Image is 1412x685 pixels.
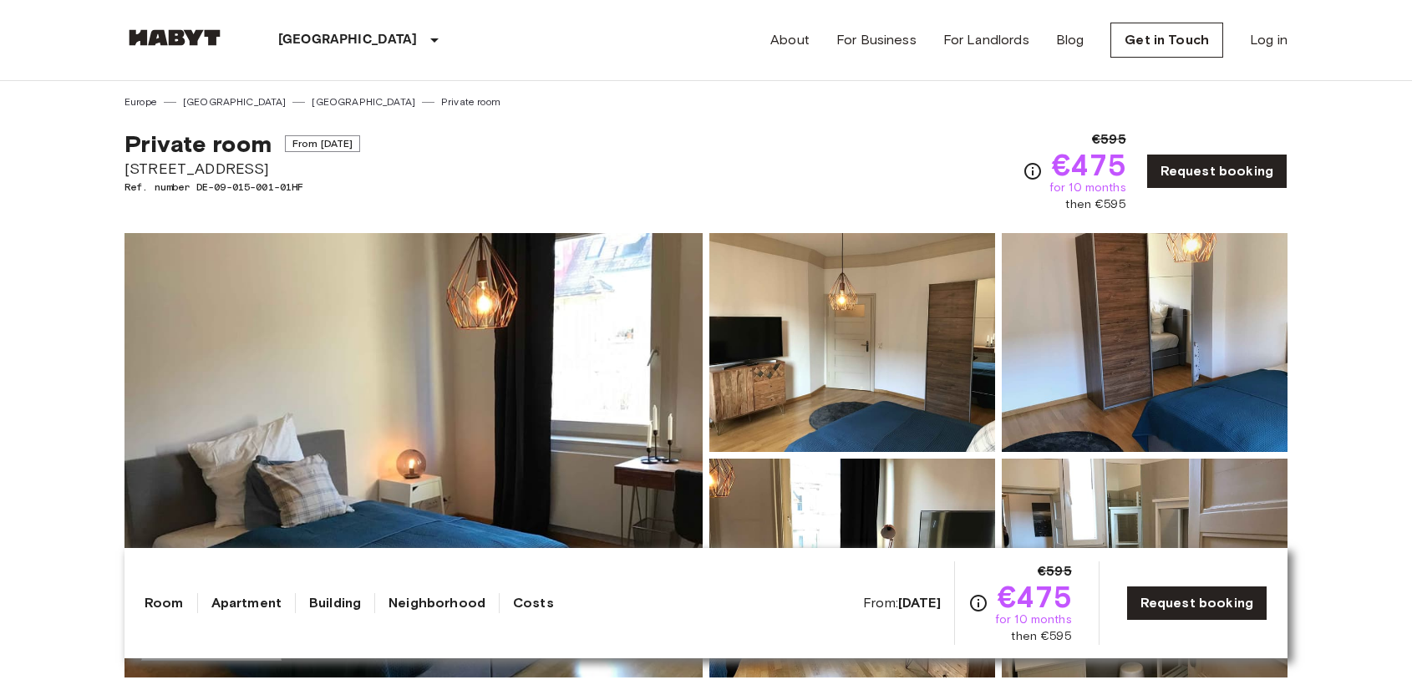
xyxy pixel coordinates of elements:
[898,595,941,611] b: [DATE]
[441,94,500,109] a: Private room
[1110,23,1223,58] a: Get in Touch
[124,233,703,677] img: Marketing picture of unit DE-09-015-001-01HF
[995,611,1072,628] span: for 10 months
[278,30,418,50] p: [GEOGRAPHIC_DATA]
[145,593,184,613] a: Room
[285,135,361,152] span: From [DATE]
[124,129,272,158] span: Private room
[1002,459,1288,677] img: Picture of unit DE-09-015-001-01HF
[124,94,157,109] a: Europe
[836,30,917,50] a: For Business
[770,30,810,50] a: About
[124,180,360,195] span: Ref. number DE-09-015-001-01HF
[124,158,360,180] span: [STREET_ADDRESS]
[709,233,995,452] img: Picture of unit DE-09-015-001-01HF
[389,593,485,613] a: Neighborhood
[1126,586,1267,621] a: Request booking
[863,594,941,612] span: From:
[513,593,554,613] a: Costs
[968,593,988,613] svg: Check cost overview for full price breakdown. Please note that discounts apply to new joiners onl...
[183,94,287,109] a: [GEOGRAPHIC_DATA]
[1065,196,1125,213] span: then €595
[1250,30,1288,50] a: Log in
[1052,150,1126,180] span: €475
[309,593,361,613] a: Building
[1049,180,1126,196] span: for 10 months
[1002,233,1288,452] img: Picture of unit DE-09-015-001-01HF
[943,30,1029,50] a: For Landlords
[1038,561,1072,581] span: €595
[1011,628,1071,645] span: then €595
[312,94,415,109] a: [GEOGRAPHIC_DATA]
[709,459,995,677] img: Picture of unit DE-09-015-001-01HF
[1056,30,1084,50] a: Blog
[998,581,1072,611] span: €475
[1146,154,1288,189] a: Request booking
[1092,129,1126,150] span: €595
[211,593,282,613] a: Apartment
[1023,161,1043,181] svg: Check cost overview for full price breakdown. Please note that discounts apply to new joiners onl...
[124,29,225,46] img: Habyt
